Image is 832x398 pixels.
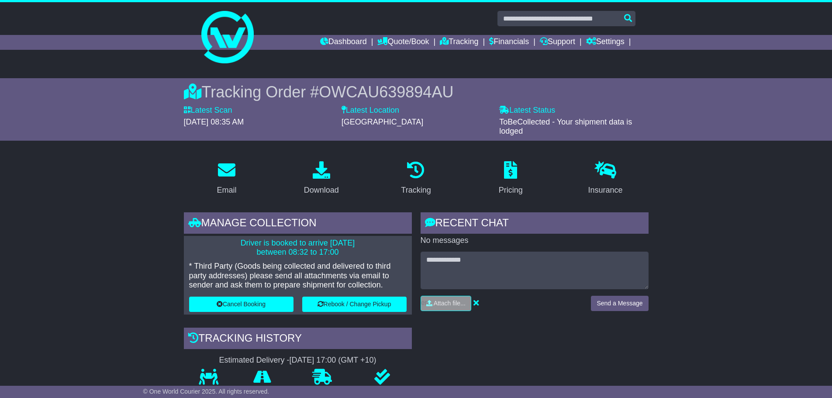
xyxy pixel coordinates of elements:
[319,83,453,101] span: OWCAU639894AU
[499,106,555,115] label: Latest Status
[320,35,367,50] a: Dashboard
[493,158,528,199] a: Pricing
[591,296,648,311] button: Send a Message
[540,35,575,50] a: Support
[217,184,236,196] div: Email
[184,118,244,126] span: [DATE] 08:35 AM
[189,262,407,290] p: * Third Party (Goods being collected and delivered to third party addresses) please send all atta...
[143,388,269,395] span: © One World Courier 2025. All rights reserved.
[302,297,407,312] button: Rebook / Change Pickup
[184,212,412,236] div: Manage collection
[583,158,628,199] a: Insurance
[211,158,242,199] a: Email
[588,184,623,196] div: Insurance
[499,118,632,136] span: ToBeCollected - Your shipment data is lodged
[184,356,412,365] div: Estimated Delivery -
[189,239,407,257] p: Driver is booked to arrive [DATE] between 08:32 to 17:00
[298,158,345,199] a: Download
[184,83,649,101] div: Tracking Order #
[342,118,423,126] span: [GEOGRAPHIC_DATA]
[184,328,412,351] div: Tracking history
[421,236,649,246] p: No messages
[421,212,649,236] div: RECENT CHAT
[290,356,376,365] div: [DATE] 17:00 (GMT +10)
[377,35,429,50] a: Quote/Book
[395,158,436,199] a: Tracking
[189,297,293,312] button: Cancel Booking
[342,106,399,115] label: Latest Location
[184,106,232,115] label: Latest Scan
[440,35,478,50] a: Tracking
[499,184,523,196] div: Pricing
[586,35,625,50] a: Settings
[304,184,339,196] div: Download
[401,184,431,196] div: Tracking
[489,35,529,50] a: Financials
